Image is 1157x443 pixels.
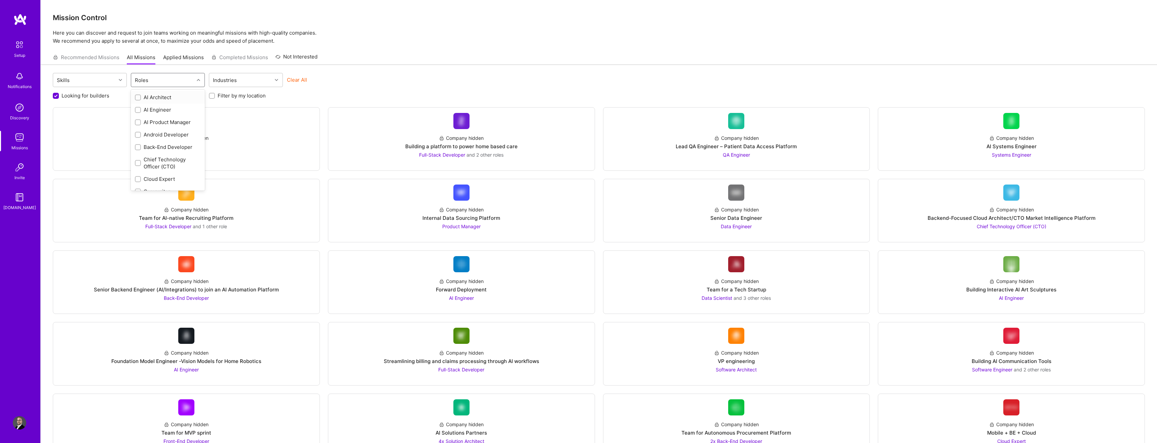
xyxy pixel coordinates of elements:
img: Company Logo [453,185,470,201]
a: Company LogoCompany hiddenSenior Backend Engineer (AI/Integrations) to join an AI Automation Plat... [59,256,314,308]
div: Company hidden [989,349,1034,356]
div: Company hidden [989,134,1034,142]
div: Company hidden [439,421,484,428]
span: Product Manager [442,224,481,229]
div: AI Engineer [135,106,201,113]
img: guide book [13,191,26,204]
span: Software Engineer [972,367,1012,372]
div: Company hidden [714,349,759,356]
img: Company Logo [1003,328,1019,344]
img: Company Logo [1003,399,1019,415]
div: AI Architect [135,94,201,101]
div: Copywriter [135,188,201,195]
div: Chief Technology Officer (CTO) [135,156,201,170]
label: Filter by my location [218,92,266,99]
h3: Mission Control [53,13,1145,22]
span: QA Engineer [723,152,750,158]
img: User Avatar [13,416,26,430]
div: Company hidden [164,206,209,213]
a: Company LogoCompany hiddenBuilding AI Communication ToolsSoftware Engineer and 2 other roles [884,328,1139,380]
img: setup [12,38,27,52]
div: AI Product Manager [135,119,201,126]
div: Company hidden [714,134,759,142]
img: Company Logo [453,399,470,415]
div: Company hidden [164,349,209,356]
span: and 1 other role [193,224,227,229]
a: Company LogoCompany hiddenTeam for AI-native Recruiting PlatformFull-Stack Developer and 1 other ... [59,185,314,237]
a: User Avatar [11,416,28,430]
span: Data Scientist [702,295,732,301]
div: Mobile + BE + Cloud [987,429,1036,436]
div: Company hidden [164,421,209,428]
div: Discovery [10,114,29,121]
div: AI Solutions Partners [436,429,487,436]
span: and 2 other roles [1014,367,1051,372]
img: bell [13,70,26,83]
img: Invite [13,161,26,174]
div: Missions [11,144,28,151]
label: Looking for builders [62,92,109,99]
div: Company hidden [989,206,1034,213]
div: Company hidden [439,206,484,213]
span: Full-Stack Developer [438,367,484,372]
div: Senior Backend Engineer (AI/Integrations) to join an AI Automation Platform [94,286,279,293]
a: Company LogoCompany hiddenBuilding Interactive AI Art SculpturesAI Engineer [884,256,1139,308]
div: Building a platform to power home based care [405,143,518,150]
div: Team for Autonomous Procurement Platform [681,429,791,436]
a: All Missions [127,54,155,65]
span: Back-End Developer [164,295,209,301]
img: Company Logo [178,399,194,415]
div: Company hidden [714,421,759,428]
a: Company LogoCompany hiddenLead QA Engineer – Patient Data Access PlatformQA Engineer [609,113,864,165]
a: Company LogoCompany hiddenBackend-Focused Cloud Architect/CTO Market Intelligence PlatformChief T... [884,185,1139,237]
span: and 3 other roles [734,295,771,301]
div: Forward Deployment [436,286,487,293]
span: Data Engineer [721,224,752,229]
div: Invite [14,174,25,181]
span: Systems Engineer [992,152,1031,158]
div: Building AI Communication Tools [972,358,1051,365]
div: [DOMAIN_NAME] [3,204,36,211]
img: Company Logo [1003,256,1019,272]
div: Back-End Developer [135,144,201,151]
button: Clear All [287,76,307,83]
div: Streamlining billing and claims processing through AI workflows [384,358,539,365]
i: icon Chevron [197,78,200,82]
div: Notifications [8,83,32,90]
div: Company hidden [714,206,759,213]
div: Lead QA Engineer – Patient Data Access Platform [676,143,797,150]
div: Company hidden [439,134,484,142]
div: Internal Data Sourcing Platform [422,214,500,221]
a: Company LogoCompany hiddenSenior Data EngineerData Engineer [609,185,864,237]
img: Company Logo [453,113,470,129]
div: Industries [211,75,238,85]
div: Company hidden [439,349,484,356]
div: Team for a Tech Startup [707,286,766,293]
img: logo [13,13,27,26]
a: Not Interested [275,53,318,65]
div: Company hidden [989,278,1034,285]
span: Full-Stack Developer [419,152,465,158]
img: Company Logo [728,256,744,272]
a: Company LogoCompany hiddenBuilding a platform to power home based careFull-Stack Developer and 2 ... [334,113,589,165]
span: Chief Technology Officer (CTO) [977,224,1046,229]
span: AI Engineer [174,367,199,372]
a: Company LogoCompany hiddenForward DeploymentAI Engineer [334,256,589,308]
div: Team for MVP sprint [161,429,211,436]
img: Company Logo [728,399,744,415]
i: icon Chevron [119,78,122,82]
img: Company Logo [178,185,194,201]
a: Company LogoCompany hiddenStreamlining billing and claims processing through AI workflowsFull-Sta... [334,328,589,380]
div: Foundation Model Engineer -Vision Models for Home Robotics [111,358,261,365]
div: Cloud Expert [135,175,201,183]
div: Android Developer [135,131,201,138]
span: AI Engineer [999,295,1024,301]
img: teamwork [13,131,26,144]
i: icon Chevron [275,78,278,82]
a: Company LogoCompany hiddenTeam for a Tech StartupData Scientist and 3 other roles [609,256,864,308]
div: Skills [55,75,71,85]
a: Company LogoCompany hiddenFoundation Model Engineer -Vision Models for Home RoboticsAI Engineer [59,328,314,380]
div: Company hidden [989,421,1034,428]
span: and 2 other roles [466,152,503,158]
img: Company Logo [728,185,744,201]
